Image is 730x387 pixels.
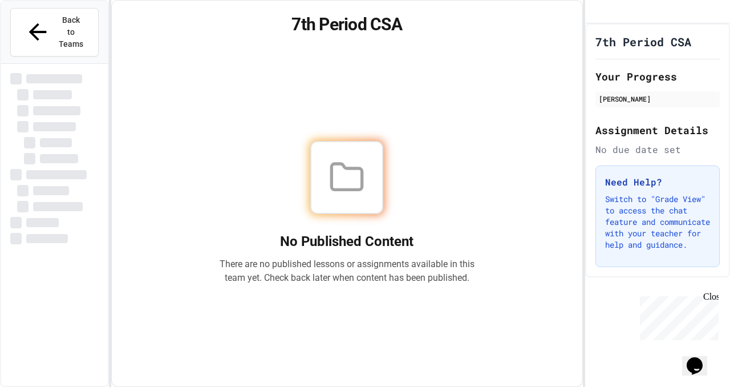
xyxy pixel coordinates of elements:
h2: Assignment Details [595,122,720,138]
div: Chat with us now!Close [5,5,79,72]
p: There are no published lessons or assignments available in this team yet. Check back later when c... [219,257,474,285]
p: Switch to "Grade View" to access the chat feature and communicate with your teacher for help and ... [605,193,710,251]
h3: Need Help? [605,175,710,189]
span: Back to Teams [58,14,84,50]
div: [PERSON_NAME] [599,94,716,104]
div: No due date set [595,143,720,156]
button: Back to Teams [10,8,99,57]
h2: Your Progress [595,68,720,84]
iframe: chat widget [682,341,719,376]
iframe: chat widget [635,292,719,340]
h2: No Published Content [219,232,474,251]
h1: 7th Period CSA [595,34,691,50]
h1: 7th Period CSA [125,14,569,35]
